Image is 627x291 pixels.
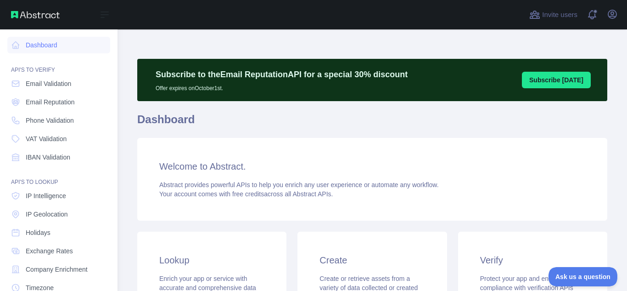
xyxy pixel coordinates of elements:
span: IP Geolocation [26,210,68,219]
span: Your account comes with across all Abstract APIs. [159,190,333,198]
span: IP Intelligence [26,191,66,200]
p: Subscribe to the Email Reputation API for a special 30 % discount [156,68,408,81]
button: Subscribe [DATE] [522,72,591,88]
h3: Create [319,254,425,267]
h3: Lookup [159,254,264,267]
span: Email Validation [26,79,71,88]
a: IP Intelligence [7,188,110,204]
span: Email Reputation [26,97,75,107]
span: Exchange Rates [26,246,73,256]
a: Email Reputation [7,94,110,110]
span: free credits [232,190,264,198]
iframe: Toggle Customer Support [549,267,618,286]
a: IP Geolocation [7,206,110,223]
p: Offer expires on October 1st. [156,81,408,92]
span: Invite users [542,10,577,20]
a: VAT Validation [7,131,110,147]
h3: Welcome to Abstract. [159,160,585,173]
span: Company Enrichment [26,265,88,274]
a: Email Validation [7,75,110,92]
span: IBAN Validation [26,153,70,162]
span: Holidays [26,228,50,237]
h3: Verify [480,254,585,267]
span: Abstract provides powerful APIs to help you enrich any user experience or automate any workflow. [159,181,439,188]
a: Dashboard [7,37,110,53]
div: API'S TO LOOKUP [7,167,110,186]
h1: Dashboard [137,112,607,134]
button: Invite users [527,7,579,22]
a: Holidays [7,224,110,241]
a: Phone Validation [7,112,110,129]
div: API'S TO VERIFY [7,55,110,74]
img: Abstract API [11,11,60,18]
a: Exchange Rates [7,243,110,259]
a: IBAN Validation [7,149,110,165]
span: Phone Validation [26,116,74,125]
a: Company Enrichment [7,261,110,278]
span: VAT Validation [26,134,67,143]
